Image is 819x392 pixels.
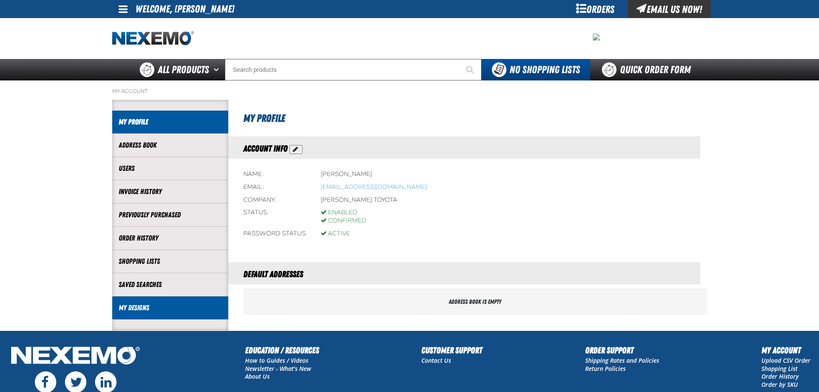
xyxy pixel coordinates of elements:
bdo: [EMAIL_ADDRESS][DOMAIN_NAME] [321,183,427,191]
div: Confirmed [321,217,366,225]
a: Return Policies [585,364,626,373]
a: Order History [761,372,799,380]
h2: My Account [761,344,810,357]
div: Name [243,170,308,179]
div: Company [243,196,308,204]
a: About Us [245,372,270,380]
a: Saved Searches [119,280,222,290]
div: Email [243,183,308,191]
div: Active [321,230,350,238]
button: Action Edit Account Information [289,145,303,154]
a: Order History [119,233,222,243]
div: [PERSON_NAME] Toyota [321,196,397,204]
nav: Breadcrumbs [112,88,707,95]
a: Shopping Lists [119,256,222,266]
a: Quick Order Form [590,59,707,80]
a: Order by SKU [761,380,798,389]
a: Home [112,31,194,46]
a: Newsletter - What's New [245,364,311,373]
a: Opens a default email client to write an email to vtoreceptionist@vtaig.com [321,183,427,191]
a: My Account [112,88,147,95]
a: Address Book [119,140,222,150]
span: Default Addresses [243,269,303,279]
a: Shopping List [761,364,798,373]
h2: Customer Support [421,344,482,357]
a: How to Guides / Videos [245,356,308,364]
a: Invoice History [119,187,222,197]
div: Address book is empty [243,289,707,315]
img: 2478c7e4e0811ca5ea97a8c95d68d55a.jpeg [593,34,600,40]
div: Enabled [321,209,366,217]
a: Shipping Rates and Policies [585,356,659,364]
a: Previously Purchased [119,210,222,220]
h2: Education / Resources [245,344,319,357]
span: My Profile [243,112,285,124]
a: Upload CSV Order [761,356,810,364]
div: [PERSON_NAME] [321,170,372,179]
img: Nexemo logo [112,31,194,46]
span: No Shopping Lists [509,64,580,76]
button: Open All Products pages [211,59,225,80]
button: You do not have available Shopping Lists. Open to Create a New List [482,59,590,80]
a: My Designs [119,303,222,313]
span: All Products [158,62,209,77]
div: Status [243,209,308,225]
a: My Profile [119,117,222,127]
a: Contact Us [421,356,451,364]
h2: Order Support [585,344,659,357]
button: Start Searching [460,59,482,80]
div: Password status [243,230,308,238]
img: Nexemo Logo [9,344,142,369]
input: Search [225,59,482,80]
span: Account Info [243,143,288,154]
a: Users [119,164,222,173]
